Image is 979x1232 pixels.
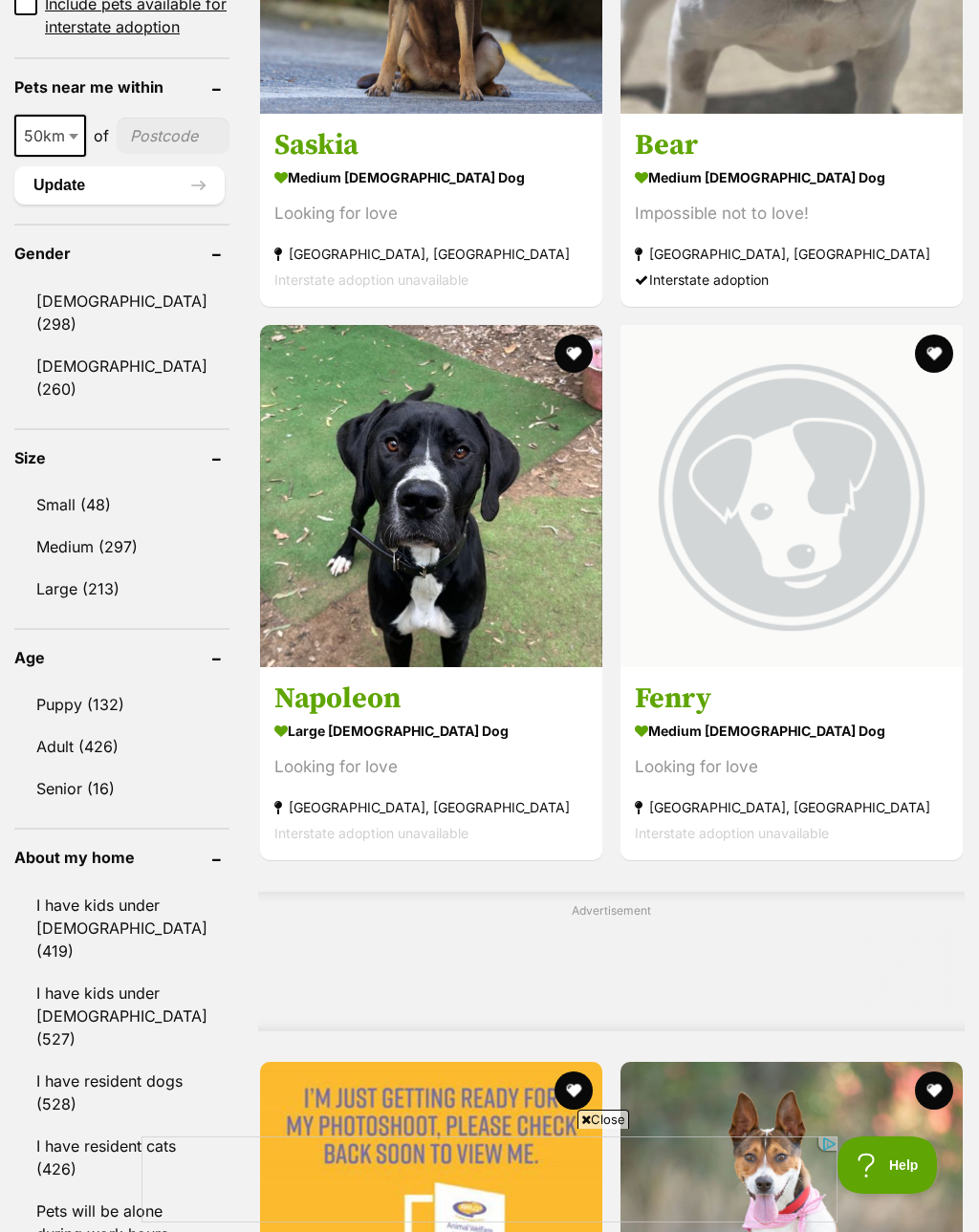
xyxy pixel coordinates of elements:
a: Large (213) [14,569,229,609]
header: Gender [14,245,229,262]
a: Saskia medium [DEMOGRAPHIC_DATA] Dog Looking for love [GEOGRAPHIC_DATA], [GEOGRAPHIC_DATA] Inters... [260,113,602,307]
a: [DEMOGRAPHIC_DATA] (298) [14,281,229,344]
span: 50km [16,122,84,149]
strong: medium [DEMOGRAPHIC_DATA] Dog [635,163,948,191]
button: favourite [915,335,953,373]
a: Napoleon large [DEMOGRAPHIC_DATA] Dog Looking for love [GEOGRAPHIC_DATA], [GEOGRAPHIC_DATA] Inter... [260,667,602,861]
h3: Bear [635,127,948,163]
span: Interstate adoption unavailable [274,271,468,288]
img: Napoleon - Great Dane Dog [260,325,602,667]
span: Interstate adoption unavailable [635,826,829,842]
span: Interstate adoption unavailable [274,826,468,842]
header: Size [14,449,229,466]
strong: medium [DEMOGRAPHIC_DATA] Dog [274,163,588,191]
div: Interstate adoption [635,267,948,292]
input: postcode [117,118,229,154]
a: I have resident dogs (528) [14,1061,229,1124]
header: Pets near me within [14,78,229,96]
header: About my home [14,849,229,866]
strong: [GEOGRAPHIC_DATA], [GEOGRAPHIC_DATA] [635,241,948,267]
strong: [GEOGRAPHIC_DATA], [GEOGRAPHIC_DATA] [635,795,948,821]
strong: [GEOGRAPHIC_DATA], [GEOGRAPHIC_DATA] [274,241,588,267]
div: Looking for love [274,201,588,227]
h3: Saskia [274,127,588,163]
iframe: Help Scout Beacon - Open [838,1136,941,1194]
div: Advertisement [258,892,965,1032]
a: Medium (297) [14,527,229,567]
strong: large [DEMOGRAPHIC_DATA] Dog [274,718,588,746]
strong: [GEOGRAPHIC_DATA], [GEOGRAPHIC_DATA] [274,795,588,821]
button: favourite [915,1071,953,1110]
a: I have kids under [DEMOGRAPHIC_DATA] (527) [14,973,229,1059]
strong: medium [DEMOGRAPHIC_DATA] Dog [635,718,948,746]
h3: Fenry [635,681,948,718]
div: Looking for love [635,755,948,781]
span: Close [577,1110,629,1129]
h3: Napoleon [274,681,588,718]
iframe: Advertisement [141,1136,838,1222]
a: Puppy (132) [14,684,229,724]
span: of [94,124,109,147]
a: Bear medium [DEMOGRAPHIC_DATA] Dog Impossible not to love! [GEOGRAPHIC_DATA], [GEOGRAPHIC_DATA] I... [620,113,963,307]
header: Age [14,649,229,666]
button: favourite [555,335,593,373]
div: Impossible not to love! [635,201,948,227]
a: Fenry medium [DEMOGRAPHIC_DATA] Dog Looking for love [GEOGRAPHIC_DATA], [GEOGRAPHIC_DATA] Interst... [620,667,963,861]
a: Small (48) [14,485,229,525]
span: 50km [14,115,86,157]
button: Update [14,166,225,205]
iframe: Advertisement [264,926,960,1012]
a: Adult (426) [14,726,229,767]
a: [DEMOGRAPHIC_DATA] (260) [14,346,229,409]
a: I have kids under [DEMOGRAPHIC_DATA] (419) [14,885,229,971]
div: Looking for love [274,755,588,781]
a: I have resident cats (426) [14,1126,229,1189]
a: Senior (16) [14,768,229,809]
button: favourite [555,1071,593,1110]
